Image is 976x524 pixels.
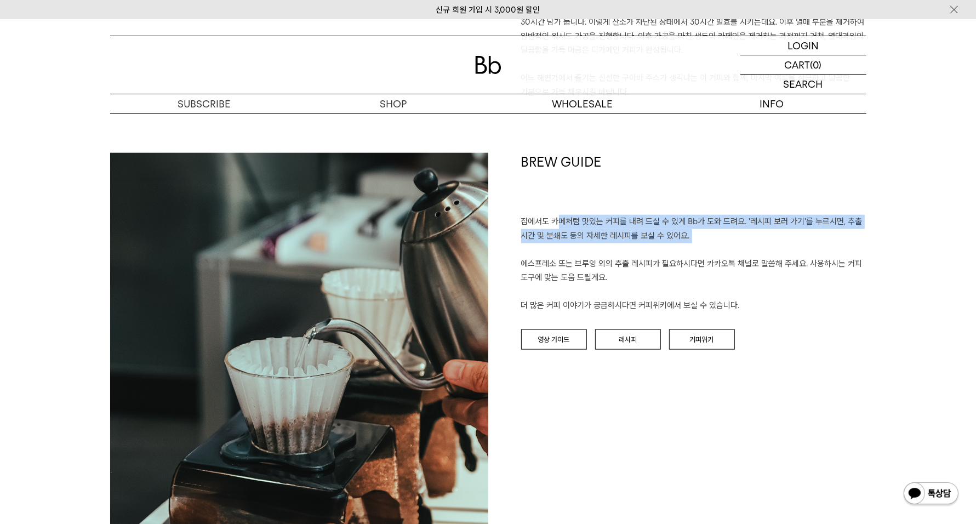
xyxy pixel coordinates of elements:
[521,153,866,215] h1: BREW GUIDE
[110,94,299,113] a: SUBSCRIBE
[677,94,866,113] p: INFO
[740,55,866,75] a: CART (0)
[903,481,960,508] img: 카카오톡 채널 1:1 채팅 버튼
[669,329,735,350] a: 커피위키
[436,5,540,15] a: 신규 회원 가입 시 3,000원 할인
[740,36,866,55] a: LOGIN
[595,329,661,350] a: 레시피
[521,215,866,313] p: 집에서도 카페처럼 맛있는 커피를 내려 드실 ﻿수 있게 Bb가 도와 드려요. '레시피 보러 가기'를 누르시면, 추출 시간 및 분쇄도 등의 자세한 레시피를 보실 수 있어요. 에스...
[787,36,819,55] p: LOGIN
[475,56,501,74] img: 로고
[811,55,822,74] p: (0)
[299,94,488,113] a: SHOP
[488,94,677,113] p: WHOLESALE
[521,329,587,350] a: 영상 가이드
[784,75,823,94] p: SEARCH
[785,55,811,74] p: CART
